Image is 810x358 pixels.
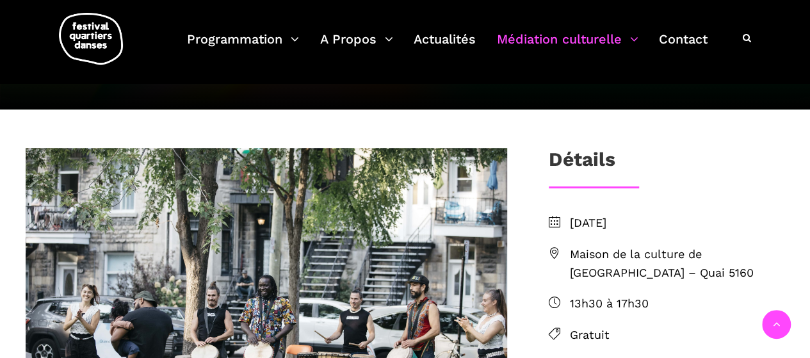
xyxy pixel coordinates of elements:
[549,148,615,180] h3: Détails
[497,28,638,66] a: Médiation culturelle
[320,28,393,66] a: A Propos
[570,214,784,232] span: [DATE]
[570,295,784,313] span: 13h30 à 17h30
[570,326,784,345] span: Gratuit
[570,245,784,282] span: Maison de la culture de [GEOGRAPHIC_DATA] – Quai 5160
[59,13,123,65] img: logo-fqd-med
[414,28,476,66] a: Actualités
[659,28,708,66] a: Contact
[187,28,299,66] a: Programmation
